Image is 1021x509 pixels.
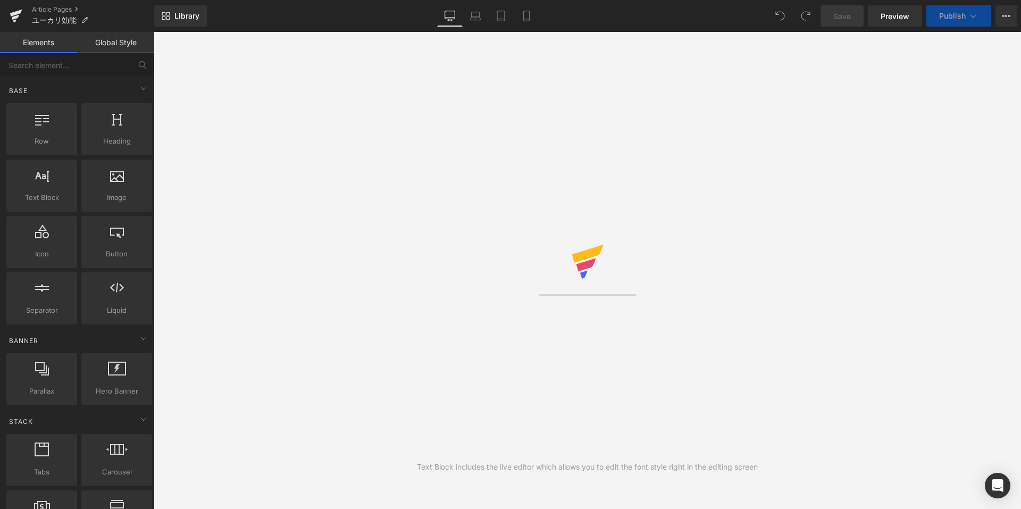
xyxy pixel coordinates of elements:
span: Stack [8,416,34,427]
span: Hero Banner [85,386,149,397]
div: Open Intercom Messenger [985,473,1010,498]
span: Banner [8,336,39,346]
a: Tablet [488,5,514,27]
span: Row [10,136,74,147]
span: Parallax [10,386,74,397]
div: Text Block includes the live editor which allows you to edit the font style right in the editing ... [417,461,758,473]
a: Mobile [514,5,539,27]
a: Laptop [463,5,488,27]
button: Publish [926,5,991,27]
a: Preview [868,5,922,27]
a: Global Style [77,32,154,53]
span: Separator [10,305,74,316]
a: Article Pages [32,5,154,14]
button: More [995,5,1017,27]
span: Tabs [10,466,74,478]
button: Undo [769,5,791,27]
span: Heading [85,136,149,147]
button: Redo [795,5,816,27]
span: Image [85,192,149,203]
span: Carousel [85,466,149,478]
a: Desktop [437,5,463,27]
span: Library [174,11,199,21]
span: Text Block [10,192,74,203]
span: Button [85,248,149,260]
a: New Library [154,5,207,27]
span: Icon [10,248,74,260]
span: Base [8,86,29,96]
span: Liquid [85,305,149,316]
span: Save [833,11,851,22]
span: ユーカリ効能 [32,16,77,24]
span: Preview [881,11,909,22]
span: Publish [939,12,966,20]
